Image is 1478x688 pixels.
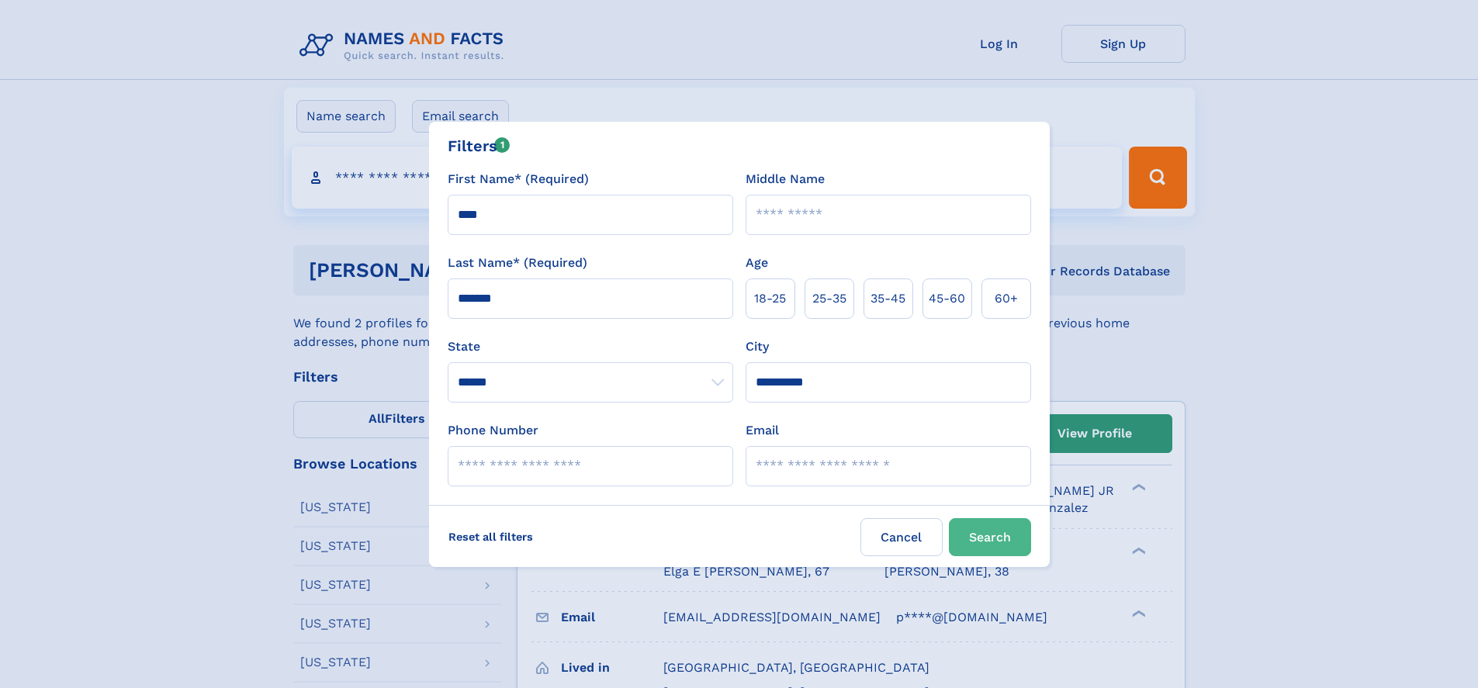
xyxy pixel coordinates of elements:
[746,337,769,356] label: City
[448,337,733,356] label: State
[448,421,538,440] label: Phone Number
[746,254,768,272] label: Age
[438,518,543,555] label: Reset all filters
[812,289,846,308] span: 25‑35
[448,254,587,272] label: Last Name* (Required)
[754,289,786,308] span: 18‑25
[949,518,1031,556] button: Search
[448,134,511,157] div: Filters
[860,518,943,556] label: Cancel
[995,289,1018,308] span: 60+
[871,289,905,308] span: 35‑45
[746,170,825,188] label: Middle Name
[448,170,589,188] label: First Name* (Required)
[929,289,965,308] span: 45‑60
[746,421,779,440] label: Email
